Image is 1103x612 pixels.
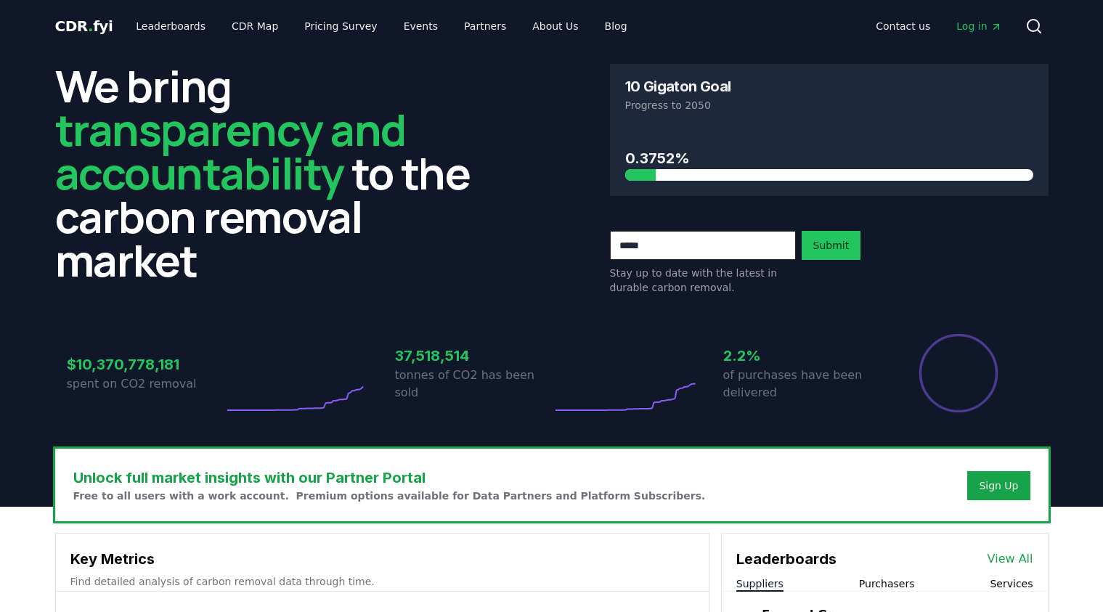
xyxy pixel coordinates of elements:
button: Sign Up [967,471,1030,500]
p: spent on CO2 removal [67,375,224,393]
button: Submit [802,231,861,260]
p: of purchases have been delivered [723,367,880,401]
a: CDR.fyi [55,16,113,36]
span: . [88,17,93,35]
span: CDR fyi [55,17,113,35]
a: Pricing Survey [293,13,388,39]
a: View All [988,550,1033,568]
div: Percentage of sales delivered [918,332,999,414]
h3: Leaderboards [736,548,837,570]
p: Stay up to date with the latest in durable carbon removal. [610,266,796,295]
h3: 2.2% [723,345,880,367]
a: Contact us [864,13,942,39]
a: Blog [593,13,639,39]
p: Free to all users with a work account. Premium options available for Data Partners and Platform S... [73,489,706,503]
h3: $10,370,778,181 [67,354,224,375]
a: Sign Up [979,478,1018,493]
button: Suppliers [736,576,784,591]
button: Purchasers [859,576,915,591]
p: Find detailed analysis of carbon removal data through time. [70,574,694,589]
span: transparency and accountability [55,99,406,203]
h3: Key Metrics [70,548,694,570]
nav: Main [864,13,1013,39]
a: Events [392,13,449,39]
h3: 0.3752% [625,147,1033,169]
button: Services [990,576,1033,591]
a: About Us [521,13,590,39]
span: Log in [956,19,1001,33]
h3: Unlock full market insights with our Partner Portal [73,467,706,489]
h2: We bring to the carbon removal market [55,64,494,282]
a: Partners [452,13,518,39]
h3: 37,518,514 [395,345,552,367]
p: Progress to 2050 [625,98,1033,113]
a: CDR Map [220,13,290,39]
nav: Main [124,13,638,39]
h3: 10 Gigaton Goal [625,79,731,94]
a: Log in [945,13,1013,39]
a: Leaderboards [124,13,217,39]
p: tonnes of CO2 has been sold [395,367,552,401]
